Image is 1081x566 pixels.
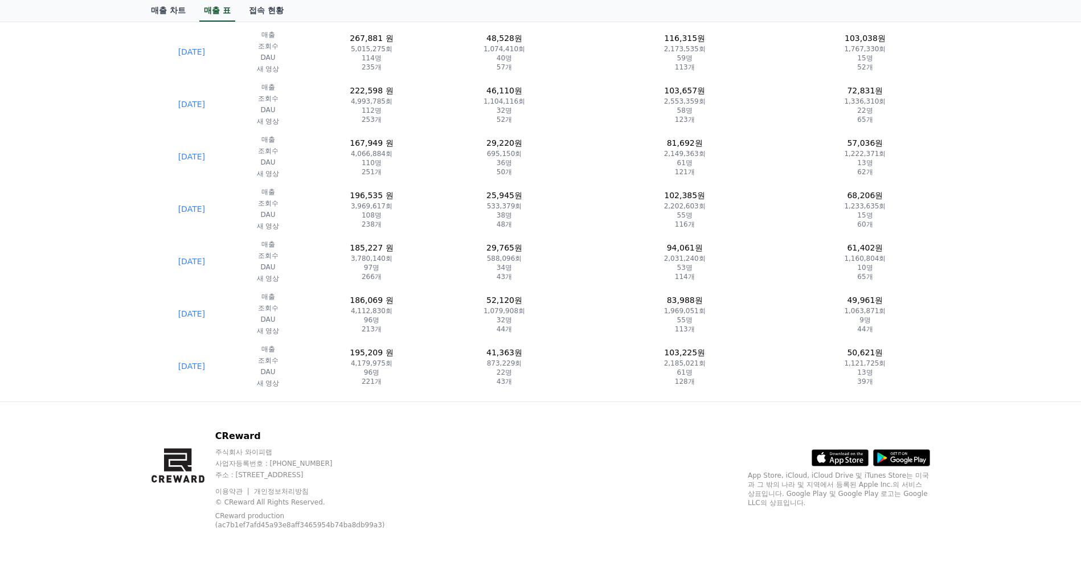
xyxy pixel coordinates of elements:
p: 50,621원 [805,347,926,359]
p: DAU [237,263,300,272]
p: 36명 [444,158,564,167]
p: 81,692원 [574,137,796,149]
p: 46,110원 [444,85,564,97]
p: 4,993,785회 [308,97,435,106]
p: 22명 [444,368,564,377]
p: 53명 [574,263,796,272]
p: 221개 [308,377,435,386]
p: 59명 [574,54,796,63]
p: 94,061원 [574,242,796,254]
td: [DATE] [151,340,232,392]
p: 3,969,617회 [308,202,435,211]
p: 102,385원 [574,190,796,202]
p: 61,402원 [805,242,926,254]
p: 57개 [444,63,564,72]
p: 253개 [308,115,435,124]
p: 108명 [308,211,435,220]
p: 58명 [574,106,796,115]
p: 13명 [805,368,926,377]
p: 103,225원 [574,347,796,359]
p: 103,657원 [574,85,796,97]
p: 1,160,804회 [805,254,926,263]
p: 2,202,603회 [574,202,796,211]
p: CReward [215,429,415,443]
p: 238개 [308,220,435,229]
p: 2,173,535회 [574,44,796,54]
p: 123개 [574,115,796,124]
td: [DATE] [151,130,232,183]
td: [DATE] [151,288,232,340]
p: 1,767,330회 [805,44,926,54]
p: 96명 [308,368,435,377]
p: 186,069 원 [308,294,435,306]
p: 113개 [574,325,796,334]
p: 새 영상 [237,379,300,388]
p: 96명 [308,315,435,325]
p: 251개 [308,167,435,177]
p: 65개 [805,115,926,124]
p: 112명 [308,106,435,115]
p: 1,104,116회 [444,97,564,106]
p: 1,222,371회 [805,149,926,158]
p: 61명 [574,368,796,377]
td: [DATE] [151,183,232,235]
a: Messages [75,361,147,389]
p: 조회수 [237,199,300,208]
p: 44개 [805,325,926,334]
p: 25,945원 [444,190,564,202]
p: 4,066,884회 [308,149,435,158]
p: 조회수 [237,94,300,103]
p: 116,315원 [574,32,796,44]
p: 새 영상 [237,64,300,73]
p: 62개 [805,167,926,177]
p: 72,831원 [805,85,926,97]
p: 121개 [574,167,796,177]
p: 52개 [805,63,926,72]
p: 조회수 [237,356,300,365]
p: 185,227 원 [308,242,435,254]
p: 1,063,871회 [805,306,926,315]
p: 1,233,635회 [805,202,926,211]
td: [DATE] [151,26,232,78]
p: 52,120원 [444,294,564,306]
p: 57,036원 [805,137,926,149]
p: 매출 [237,30,300,39]
p: 267,881 원 [308,32,435,44]
p: 588,096회 [444,254,564,263]
p: 조회수 [237,251,300,260]
span: Settings [169,378,196,387]
p: 39개 [805,377,926,386]
p: 196,535 원 [308,190,435,202]
p: 49,961원 [805,294,926,306]
p: 222,598 원 [308,85,435,97]
p: 114명 [308,54,435,63]
a: Home [3,361,75,389]
p: 1,121,725회 [805,359,926,368]
p: 새 영상 [237,274,300,283]
p: 주식회사 와이피랩 [215,448,415,457]
p: 새 영상 [237,117,300,126]
p: 83,988원 [574,294,796,306]
p: 213개 [308,325,435,334]
p: 235개 [308,63,435,72]
p: 10명 [805,263,926,272]
p: 695,150회 [444,149,564,158]
p: 128개 [574,377,796,386]
a: 개인정보처리방침 [254,487,309,495]
p: 매출 [237,344,300,354]
p: 266개 [308,272,435,281]
td: [DATE] [151,78,232,130]
p: 1,969,051회 [574,306,796,315]
p: 60개 [805,220,926,229]
p: 2,031,240회 [574,254,796,263]
p: 116개 [574,220,796,229]
p: 매출 [237,240,300,249]
p: 15명 [805,211,926,220]
p: 41,363원 [444,347,564,359]
p: 34명 [444,263,564,272]
p: 32명 [444,315,564,325]
p: 114개 [574,272,796,281]
p: 2,149,363회 [574,149,796,158]
p: DAU [237,158,300,167]
p: 새 영상 [237,222,300,231]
